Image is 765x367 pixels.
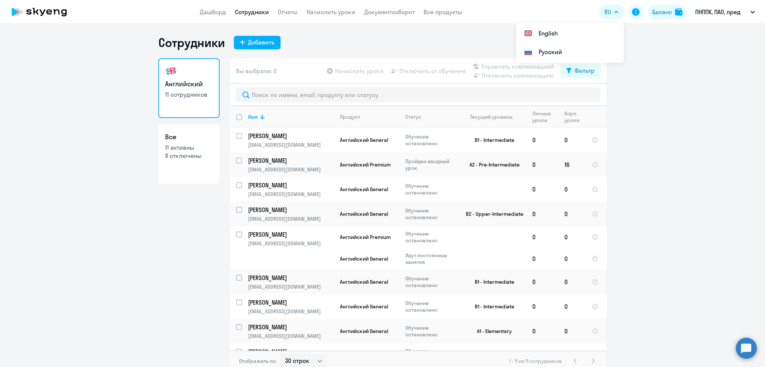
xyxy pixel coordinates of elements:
span: Английский General [340,328,388,335]
a: Сотрудники [235,8,269,16]
button: Балансbalance [648,4,687,19]
p: [PERSON_NAME] [248,132,332,140]
input: Поиск по имени, email, продукту или статусу [236,87,601,102]
td: B2 - Upper-Intermediate [457,202,526,226]
p: ПНППК, ПАО, пред [695,7,741,16]
a: Дашборд [200,8,226,16]
h3: Английский [165,79,213,89]
p: Обучение остановлено [405,183,456,196]
p: Обучение остановлено [405,348,456,361]
div: Продукт [340,113,360,120]
img: english [165,65,177,77]
td: 0 [526,177,558,202]
p: Идут постоянные занятия [405,252,456,265]
td: A2 - Pre-Intermediate [457,152,526,177]
p: Обучение остановлено [405,230,456,244]
p: [EMAIL_ADDRESS][DOMAIN_NAME] [248,191,334,198]
a: Начислить уроки [307,8,355,16]
a: [PERSON_NAME] [248,274,334,282]
td: 0 [558,319,586,343]
p: Обучение остановлено [405,300,456,313]
td: A1 - Elementary [457,319,526,343]
p: Обучение остановлено [405,207,456,221]
p: Обучение остановлено [405,133,456,147]
a: [PERSON_NAME] [248,348,334,356]
div: Текущий уровень [470,113,512,120]
p: [EMAIL_ADDRESS][DOMAIN_NAME] [248,141,334,148]
div: Добавить [248,38,275,47]
p: [PERSON_NAME] [248,230,332,239]
a: Документооборот [364,8,415,16]
td: 0 [526,248,558,270]
p: Пройден вводный урок [405,158,456,171]
p: 11 активны [165,143,213,152]
td: B1 - Intermediate [457,128,526,152]
span: Английский General [340,137,388,143]
p: [PERSON_NAME] [248,298,332,307]
img: Русский [524,47,533,56]
td: 0 [526,270,558,294]
p: [PERSON_NAME] [248,156,332,165]
a: Английский11 сотрудников [158,58,220,118]
span: Английский General [340,255,388,262]
td: 0 [558,128,586,152]
td: 0 [558,202,586,226]
a: [PERSON_NAME] [248,206,334,214]
span: 1 - 11 из 11 сотрудников [509,358,562,364]
td: 0 [526,343,558,365]
p: [EMAIL_ADDRESS][DOMAIN_NAME] [248,215,334,222]
a: Все11 активны8 отключены [158,124,220,184]
td: 0 [558,343,586,365]
td: B1 - Intermediate [457,294,526,319]
p: [PERSON_NAME] [248,348,332,356]
p: 8 отключены [165,152,213,160]
div: Статус [405,113,421,120]
a: [PERSON_NAME] [248,230,334,239]
h3: Все [165,132,213,142]
span: Английский General [340,279,388,285]
img: English [524,29,533,38]
p: [EMAIL_ADDRESS][DOMAIN_NAME] [248,240,334,247]
td: 0 [526,319,558,343]
button: Добавить [234,36,281,49]
button: ПНППК, ПАО, пред [691,3,759,21]
td: 0 [526,202,558,226]
a: [PERSON_NAME] [248,132,334,140]
a: Все продукты [424,8,462,16]
a: [PERSON_NAME] [248,323,334,331]
span: Вы выбрали: 0 [236,66,277,75]
div: Имя [248,113,258,120]
ul: RU [516,22,624,63]
td: 0 [558,294,586,319]
p: [EMAIL_ADDRESS][DOMAIN_NAME] [248,166,334,173]
p: 11 сотрудников [165,90,213,99]
td: B1 - Intermediate [457,270,526,294]
p: [PERSON_NAME] [248,274,332,282]
p: [PERSON_NAME] [248,206,332,214]
a: [PERSON_NAME] [248,298,334,307]
td: 0 [526,152,558,177]
td: 0 [558,270,586,294]
div: Фильтр [574,66,595,75]
a: [PERSON_NAME] [248,156,334,165]
p: [EMAIL_ADDRESS][DOMAIN_NAME] [248,283,334,290]
span: Отображать по: [239,358,277,364]
p: [EMAIL_ADDRESS][DOMAIN_NAME] [248,308,334,315]
div: Личные уроки [532,110,558,124]
a: Отчеты [278,8,298,16]
td: 0 [526,226,558,248]
p: [PERSON_NAME] [248,181,332,189]
span: Английский General [340,211,388,217]
p: [PERSON_NAME] [248,323,332,331]
a: [PERSON_NAME] [248,181,334,189]
div: Имя [248,113,334,120]
span: Английский General [340,303,388,310]
div: Корп. уроки [564,110,585,124]
span: Английский General [340,186,388,193]
td: 16 [558,152,586,177]
p: Обучение остановлено [405,275,456,289]
td: 0 [558,226,586,248]
p: [EMAIL_ADDRESS][DOMAIN_NAME] [248,333,334,339]
td: 0 [558,177,586,202]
